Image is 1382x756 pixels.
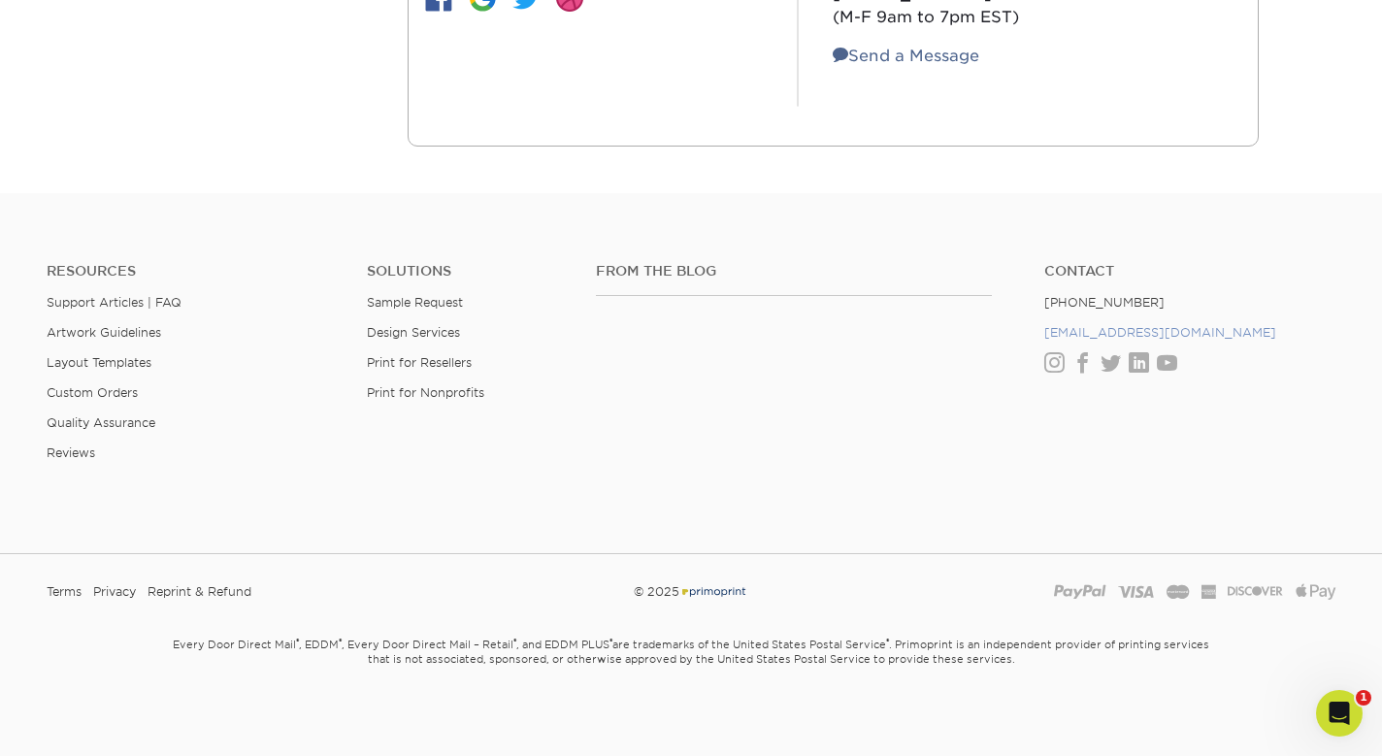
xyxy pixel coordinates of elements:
[1044,263,1335,279] a: Contact
[47,263,338,279] h4: Resources
[472,577,911,607] div: © 2025
[93,577,136,607] a: Privacy
[367,325,460,340] a: Design Services
[339,637,342,646] sup: ®
[47,577,82,607] a: Terms
[47,385,138,400] a: Custom Orders
[148,577,251,607] a: Reprint & Refund
[367,295,463,310] a: Sample Request
[1356,690,1371,706] span: 1
[47,355,151,370] a: Layout Templates
[1316,690,1363,737] iframe: Intercom live chat
[1044,295,1165,310] a: [PHONE_NUMBER]
[1044,325,1276,340] a: [EMAIL_ADDRESS][DOMAIN_NAME]
[47,325,161,340] a: Artwork Guidelines
[367,263,567,279] h4: Solutions
[296,637,299,646] sup: ®
[367,355,472,370] a: Print for Resellers
[609,637,612,646] sup: ®
[596,263,992,279] h4: From the Blog
[886,637,889,646] sup: ®
[47,415,155,430] a: Quality Assurance
[833,47,979,65] a: Send a Message
[47,445,95,460] a: Reviews
[513,637,516,646] sup: ®
[47,295,181,310] a: Support Articles | FAQ
[123,630,1259,715] small: Every Door Direct Mail , EDDM , Every Door Direct Mail – Retail , and EDDM PLUS are trademarks of...
[679,584,747,599] img: Primoprint
[367,385,484,400] a: Print for Nonprofits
